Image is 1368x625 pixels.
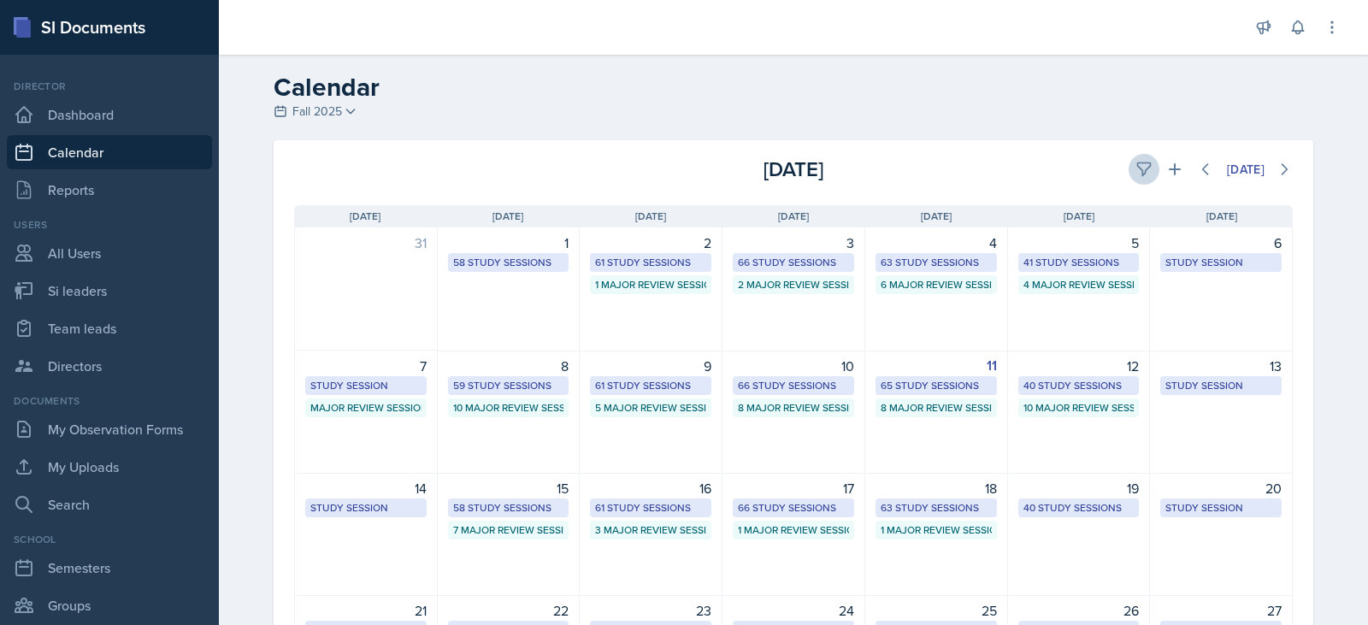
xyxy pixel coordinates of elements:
div: 5 Major Review Sessions [595,400,706,416]
div: 7 Major Review Sessions [453,522,564,538]
div: 25 [876,600,997,621]
a: Search [7,487,212,522]
div: 12 [1018,356,1140,376]
div: 61 Study Sessions [595,378,706,393]
div: 15 [448,478,569,498]
div: 3 Major Review Sessions [595,522,706,538]
div: School [7,532,212,547]
a: Dashboard [7,97,212,132]
div: 58 Study Sessions [453,500,564,516]
a: Semesters [7,551,212,585]
div: 27 [1160,600,1282,621]
span: [DATE] [635,209,666,224]
div: Users [7,217,212,233]
div: 31 [305,233,427,253]
div: [DATE] [1227,162,1265,176]
span: Fall 2025 [292,103,342,121]
div: 61 Study Sessions [595,255,706,270]
div: 59 Study Sessions [453,378,564,393]
div: Major Review Session [310,400,422,416]
div: 63 Study Sessions [881,500,992,516]
div: 66 Study Sessions [738,378,849,393]
div: 17 [733,478,854,498]
div: 66 Study Sessions [738,500,849,516]
div: 58 Study Sessions [453,255,564,270]
div: 63 Study Sessions [881,255,992,270]
a: Groups [7,588,212,622]
div: 2 [590,233,711,253]
a: Team leads [7,311,212,345]
span: [DATE] [492,209,523,224]
div: 6 Major Review Sessions [881,277,992,292]
span: [DATE] [921,209,952,224]
div: 16 [590,478,711,498]
div: 26 [1018,600,1140,621]
div: 23 [590,600,711,621]
div: 24 [733,600,854,621]
div: Documents [7,393,212,409]
div: 7 [305,356,427,376]
a: Directors [7,349,212,383]
button: [DATE] [1216,155,1276,184]
div: 41 Study Sessions [1023,255,1135,270]
div: 13 [1160,356,1282,376]
div: 3 [733,233,854,253]
a: Calendar [7,135,212,169]
div: 14 [305,478,427,498]
div: 66 Study Sessions [738,255,849,270]
div: 19 [1018,478,1140,498]
div: 40 Study Sessions [1023,378,1135,393]
div: Study Session [310,378,422,393]
div: 10 Major Review Sessions [1023,400,1135,416]
div: 2 Major Review Sessions [738,277,849,292]
div: 8 [448,356,569,376]
div: [DATE] [627,154,959,185]
div: 8 Major Review Sessions [738,400,849,416]
div: 21 [305,600,427,621]
div: 1 Major Review Session [595,277,706,292]
div: 4 [876,233,997,253]
a: My Observation Forms [7,412,212,446]
div: 4 Major Review Sessions [1023,277,1135,292]
div: 1 [448,233,569,253]
div: 6 [1160,233,1282,253]
div: 9 [590,356,711,376]
div: 65 Study Sessions [881,378,992,393]
div: 11 [876,356,997,376]
span: [DATE] [350,209,380,224]
span: [DATE] [1064,209,1094,224]
span: [DATE] [778,209,809,224]
div: Study Session [1165,500,1277,516]
div: 1 Major Review Session [738,522,849,538]
a: All Users [7,236,212,270]
div: 8 Major Review Sessions [881,400,992,416]
div: 10 [733,356,854,376]
div: 5 [1018,233,1140,253]
div: 18 [876,478,997,498]
div: 40 Study Sessions [1023,500,1135,516]
div: 22 [448,600,569,621]
a: Reports [7,173,212,207]
div: Study Session [1165,378,1277,393]
div: 61 Study Sessions [595,500,706,516]
span: [DATE] [1206,209,1237,224]
div: 1 Major Review Session [881,522,992,538]
div: 10 Major Review Sessions [453,400,564,416]
div: 20 [1160,478,1282,498]
div: Study Session [310,500,422,516]
div: Study Session [1165,255,1277,270]
h2: Calendar [274,72,1313,103]
a: Si leaders [7,274,212,308]
div: Director [7,79,212,94]
a: My Uploads [7,450,212,484]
